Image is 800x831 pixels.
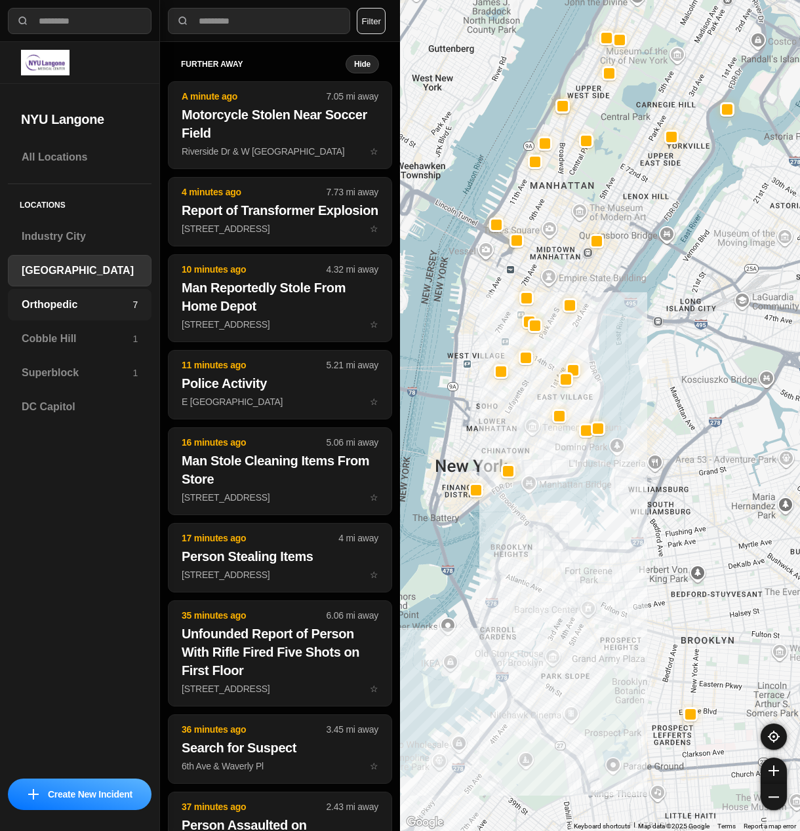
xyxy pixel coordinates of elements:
a: 36 minutes ago3.45 mi awaySearch for Suspect6th Ave & Waverly Plstar [168,760,392,771]
p: A minute ago [182,90,327,103]
p: 10 minutes ago [182,263,327,276]
h3: DC Capitol [22,399,138,415]
button: iconCreate New Incident [8,779,151,810]
p: 4.32 mi away [327,263,378,276]
span: star [370,684,378,694]
p: 3.45 mi away [327,723,378,736]
p: [STREET_ADDRESS] [182,318,378,331]
h2: Report of Transformer Explosion [182,201,378,220]
span: star [370,492,378,503]
span: star [370,570,378,580]
h3: Orthopedic [22,297,132,313]
p: 2.43 mi away [327,800,378,813]
a: All Locations [8,142,151,173]
img: zoom-in [769,765,779,776]
p: 6.06 mi away [327,609,378,622]
p: [STREET_ADDRESS] [182,491,378,504]
img: Google [403,814,447,831]
p: 37 minutes ago [182,800,327,813]
a: 16 minutes ago5.06 mi awayMan Stole Cleaning Items From Store[STREET_ADDRESS]star [168,492,392,503]
button: Filter [357,8,386,34]
p: 35 minutes ago [182,609,327,622]
p: Create New Incident [48,788,132,801]
p: 1 [132,366,138,379]
a: 10 minutes ago4.32 mi awayMan Reportedly Stole From Home Depot[STREET_ADDRESS]star [168,319,392,330]
span: star [370,223,378,234]
button: recenter [761,724,787,750]
span: star [370,761,378,771]
a: Cobble Hill1 [8,323,151,355]
img: logo [21,50,70,75]
button: zoom-out [761,784,787,810]
h2: Man Reportedly Stole From Home Depot [182,279,378,315]
span: star [370,396,378,407]
a: Terms [717,822,736,830]
a: Orthopedic7 [8,289,151,320]
h5: further away [181,59,346,69]
a: 4 minutes ago7.73 mi awayReport of Transformer Explosion[STREET_ADDRESS]star [168,223,392,234]
img: zoom-out [769,792,779,802]
h2: Person Stealing Items [182,547,378,566]
button: Hide [346,55,379,73]
span: Map data ©2025 Google [638,822,710,830]
a: Open this area in Google Maps (opens a new window) [403,814,447,831]
button: 4 minutes ago7.73 mi awayReport of Transformer Explosion[STREET_ADDRESS]star [168,177,392,246]
img: search [16,14,30,28]
p: 5.21 mi away [327,358,378,372]
h2: Police Activity [182,374,378,393]
button: 11 minutes ago5.21 mi awayPolice ActivityE [GEOGRAPHIC_DATA]star [168,350,392,419]
h2: Search for Suspect [182,739,378,757]
h3: Cobble Hill [22,331,132,347]
button: 36 minutes ago3.45 mi awaySearch for Suspect6th Ave & Waverly Plstar [168,714,392,784]
button: 16 minutes ago5.06 mi awayMan Stole Cleaning Items From Store[STREET_ADDRESS]star [168,427,392,515]
p: 4 minutes ago [182,185,327,199]
p: 7 [132,298,138,311]
h3: Superblock [22,365,132,381]
button: 35 minutes ago6.06 mi awayUnfounded Report of Person With Rifle Fired Five Shots on First Floor[S... [168,600,392,706]
p: [STREET_ADDRESS] [182,222,378,235]
h3: [GEOGRAPHIC_DATA] [22,263,138,279]
button: A minute ago7.05 mi awayMotorcycle Stolen Near Soccer FieldRiverside Dr & W [GEOGRAPHIC_DATA]star [168,81,392,169]
h2: NYU Langone [21,110,138,128]
a: Report a map error [744,822,796,830]
p: 5.06 mi away [327,436,378,449]
p: Riverside Dr & W [GEOGRAPHIC_DATA] [182,145,378,158]
button: 17 minutes ago4 mi awayPerson Stealing Items[STREET_ADDRESS]star [168,523,392,592]
p: 11 minutes ago [182,358,327,372]
p: 6th Ave & Waverly Pl [182,760,378,773]
img: search [176,14,190,28]
p: 16 minutes ago [182,436,327,449]
h3: All Locations [22,149,138,165]
img: icon [28,789,39,800]
span: star [370,319,378,330]
a: [GEOGRAPHIC_DATA] [8,255,151,286]
h2: Motorcycle Stolen Near Soccer Field [182,106,378,142]
a: 11 minutes ago5.21 mi awayPolice ActivityE [GEOGRAPHIC_DATA]star [168,396,392,407]
h2: Man Stole Cleaning Items From Store [182,452,378,488]
p: E [GEOGRAPHIC_DATA] [182,395,378,408]
h5: Locations [8,184,151,221]
a: Industry City [8,221,151,252]
button: zoom-in [761,758,787,784]
button: Keyboard shortcuts [574,822,630,831]
small: Hide [354,59,370,69]
a: 35 minutes ago6.06 mi awayUnfounded Report of Person With Rifle Fired Five Shots on First Floor[S... [168,683,392,694]
p: 7.73 mi away [327,185,378,199]
p: [STREET_ADDRESS] [182,568,378,581]
p: 4 mi away [338,531,378,545]
a: DC Capitol [8,391,151,423]
p: 1 [132,332,138,345]
h2: Unfounded Report of Person With Rifle Fired Five Shots on First Floor [182,625,378,680]
a: A minute ago7.05 mi awayMotorcycle Stolen Near Soccer FieldRiverside Dr & W [GEOGRAPHIC_DATA]star [168,145,392,157]
p: 36 minutes ago [182,723,327,736]
button: 10 minutes ago4.32 mi awayMan Reportedly Stole From Home Depot[STREET_ADDRESS]star [168,254,392,342]
h3: Industry City [22,229,138,244]
img: recenter [768,731,780,743]
p: 17 minutes ago [182,531,338,545]
span: star [370,146,378,157]
a: Superblock1 [8,357,151,389]
a: 17 minutes ago4 mi awayPerson Stealing Items[STREET_ADDRESS]star [168,569,392,580]
p: [STREET_ADDRESS] [182,682,378,695]
p: 7.05 mi away [327,90,378,103]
